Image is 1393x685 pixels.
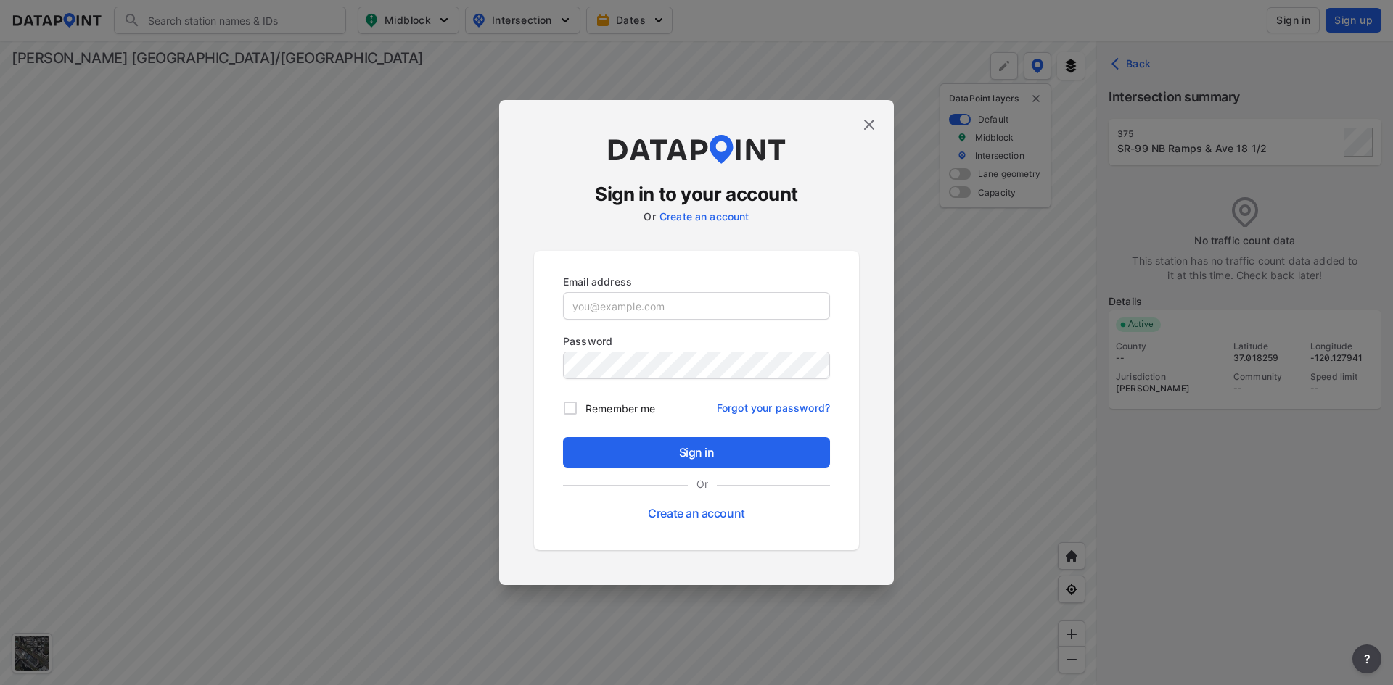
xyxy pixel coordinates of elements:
button: more [1352,644,1381,673]
span: Sign in [575,444,818,461]
p: Email address [563,274,830,289]
h3: Sign in to your account [534,181,859,207]
button: Sign in [563,437,830,468]
a: Create an account [659,210,749,223]
img: dataPointLogo.9353c09d.svg [606,135,787,164]
img: close.efbf2170.svg [860,116,878,133]
label: Or [644,210,655,223]
label: Or [688,476,717,491]
span: Remember me [585,401,655,416]
a: Forgot your password? [717,393,830,415]
a: Create an account [648,506,744,520]
span: ? [1361,650,1373,668]
p: Password [563,333,830,349]
input: you@example.com [564,293,829,319]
